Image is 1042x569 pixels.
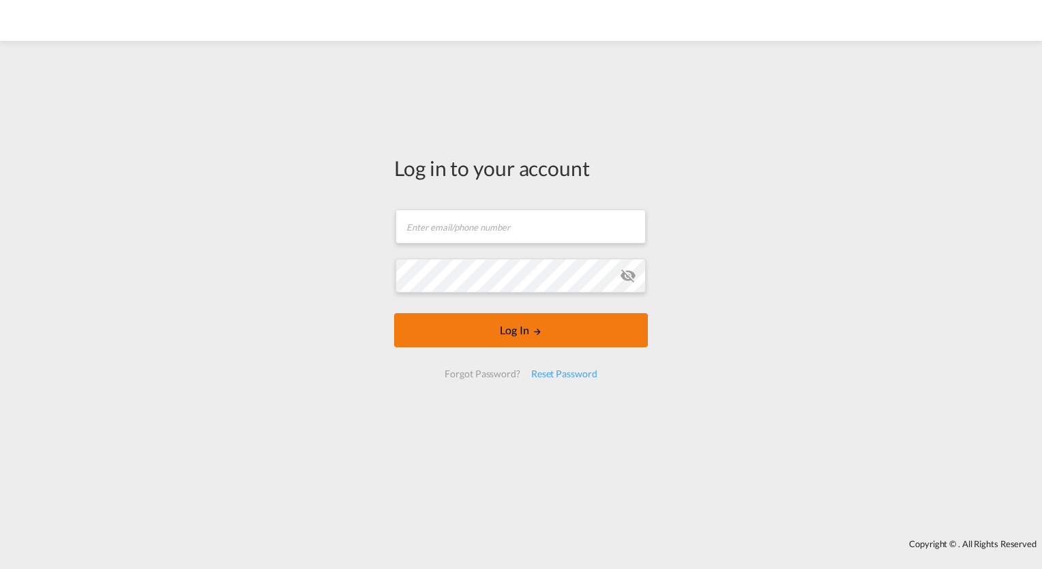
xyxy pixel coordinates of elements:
[439,362,525,386] div: Forgot Password?
[620,267,636,284] md-icon: icon-eye-off
[526,362,603,386] div: Reset Password
[396,209,646,244] input: Enter email/phone number
[394,154,648,182] div: Log in to your account
[394,313,648,347] button: LOGIN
